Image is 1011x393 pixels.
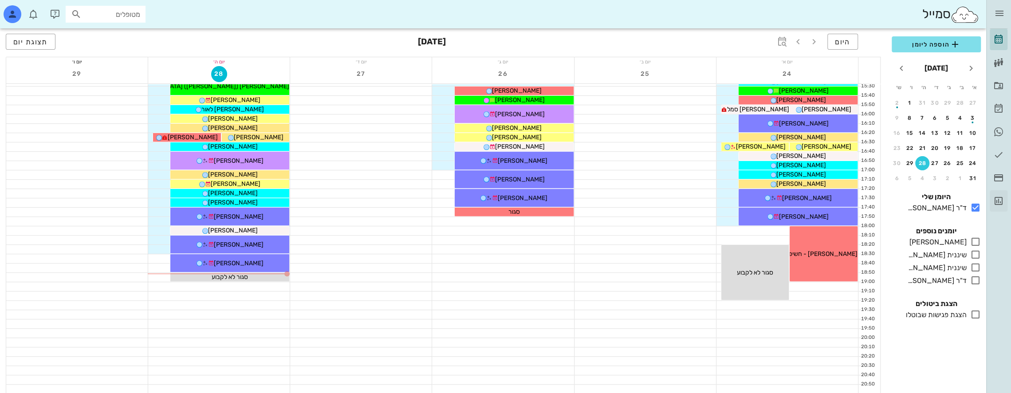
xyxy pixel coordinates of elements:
span: [PERSON_NAME] [492,124,542,132]
button: 25 [953,156,968,170]
button: 31 [966,171,980,185]
div: 13 [928,130,942,136]
div: 7 [915,115,929,121]
div: 15:30 [858,83,877,90]
img: SmileCloud logo [950,6,979,24]
span: [PERSON_NAME] [495,176,545,183]
span: 25 [637,70,653,78]
div: 1 [953,175,968,181]
div: 14 [915,130,929,136]
div: 29 [903,160,917,166]
div: שיננית [PERSON_NAME] [904,250,967,260]
button: 6 [890,171,904,185]
span: [PERSON_NAME] [214,259,264,267]
div: 10 [966,130,980,136]
span: [PERSON_NAME] [802,143,851,150]
span: היום [835,38,850,46]
div: 25 [953,160,968,166]
button: תצוגת יום [6,34,55,50]
button: 7 [915,111,929,125]
button: 5 [940,111,955,125]
div: ד"ר [PERSON_NAME] [904,203,967,213]
div: 28 [953,100,968,106]
span: [PERSON_NAME] [492,134,542,141]
div: 20:30 [858,362,877,369]
div: 3 [928,175,942,181]
span: [PERSON_NAME] [495,110,545,118]
div: 18:30 [858,250,877,258]
span: [PERSON_NAME] ([PERSON_NAME]) [GEOGRAPHIC_DATA] [120,83,289,90]
div: 24 [966,160,980,166]
div: ד"ר [PERSON_NAME] [904,275,967,286]
span: [PERSON_NAME] [498,194,547,202]
span: [PERSON_NAME] [495,143,545,150]
button: 19 [940,141,955,155]
button: 26 [940,156,955,170]
span: [PERSON_NAME] [208,227,258,234]
span: [PERSON_NAME] [234,134,283,141]
span: [PERSON_NAME] [776,161,826,169]
div: 17:50 [858,213,877,220]
button: 16 [890,126,904,140]
span: [PERSON_NAME] [168,134,217,141]
span: [PERSON_NAME] [779,87,829,94]
span: [PERSON_NAME] לאור [201,106,264,113]
div: 2 [890,100,904,106]
span: [PERSON_NAME] [782,194,832,202]
div: 29 [940,100,955,106]
button: 15 [903,126,917,140]
div: 18 [953,145,968,151]
button: 30 [890,156,904,170]
div: 26 [940,160,955,166]
div: 30 [890,160,904,166]
div: 8 [903,115,917,121]
button: 27 [928,156,942,170]
button: 17 [966,141,980,155]
span: 26 [495,70,511,78]
div: יום ה׳ [148,57,290,66]
button: 28 [953,96,968,110]
h3: [DATE] [418,34,446,51]
div: 20:00 [858,334,877,342]
h4: יומנים נוספים [892,226,981,236]
button: 18 [953,141,968,155]
div: 16:50 [858,157,877,165]
span: סגור [508,208,520,216]
div: 4 [953,115,968,121]
div: 31 [915,100,929,106]
span: 28 [212,70,227,78]
span: [PERSON_NAME] [211,180,260,188]
button: 1 [953,171,968,185]
div: 4 [915,175,929,181]
button: 10 [966,126,980,140]
div: יום ד׳ [290,57,432,66]
span: 27 [353,70,369,78]
div: סמייל [922,5,979,24]
div: 17:30 [858,194,877,202]
th: א׳ [968,80,980,95]
span: תג [26,7,31,12]
div: 20:40 [858,371,877,379]
span: [PERSON_NAME] [208,171,258,178]
span: [PERSON_NAME] [776,134,826,141]
span: סגור לא לקבוע [212,273,248,281]
button: [DATE] [921,59,952,77]
th: ה׳ [918,80,929,95]
button: 2 [890,96,904,110]
button: 21 [915,141,929,155]
button: 29 [69,66,85,82]
div: יום ב׳ [574,57,716,66]
div: 17:40 [858,204,877,211]
span: [PERSON_NAME] [495,96,545,104]
span: [PERSON_NAME] [776,96,826,104]
div: 19 [940,145,955,151]
div: 11 [953,130,968,136]
span: 24 [779,70,795,78]
div: 22 [903,145,917,151]
span: [PERSON_NAME] [208,189,258,197]
button: 8 [903,111,917,125]
button: 6 [928,111,942,125]
th: ד׳ [930,80,942,95]
button: 11 [953,126,968,140]
button: 27 [966,96,980,110]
